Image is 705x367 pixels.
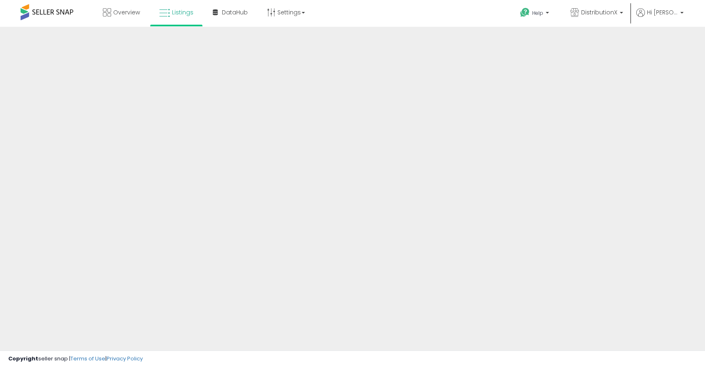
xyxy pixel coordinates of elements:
[636,8,684,27] a: Hi [PERSON_NAME]
[107,355,143,362] a: Privacy Policy
[222,8,248,16] span: DataHub
[70,355,105,362] a: Terms of Use
[8,355,38,362] strong: Copyright
[113,8,140,16] span: Overview
[532,9,543,16] span: Help
[172,8,193,16] span: Listings
[520,7,530,18] i: Get Help
[8,355,143,363] div: seller snap | |
[581,8,617,16] span: DistributionX
[647,8,678,16] span: Hi [PERSON_NAME]
[514,1,557,27] a: Help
